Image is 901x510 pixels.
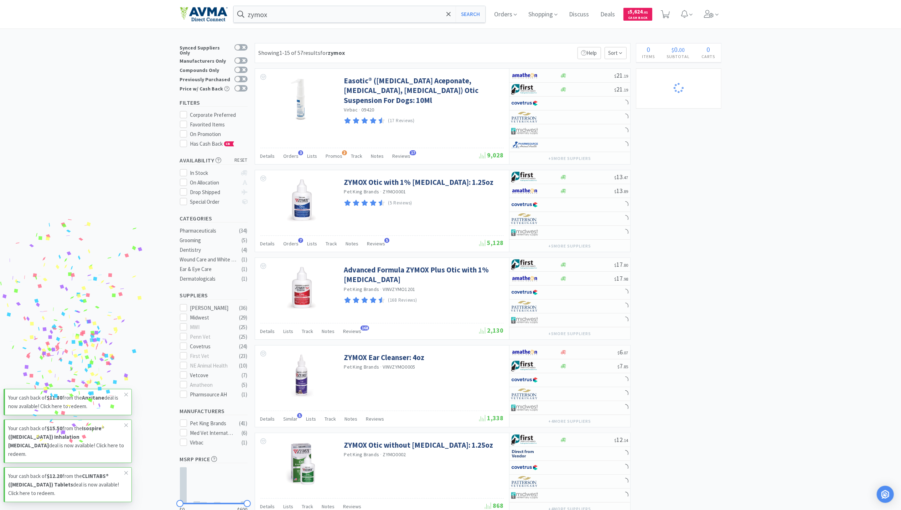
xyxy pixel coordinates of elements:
div: ( 4 ) [242,246,248,254]
span: $ [628,10,630,15]
span: 17 [615,260,628,269]
span: 3 [298,150,303,155]
strong: zymox [328,49,345,56]
img: ab405393e97544c58b3f5b836b01a166_415770.jpg [286,353,316,399]
div: In Stock [190,169,237,177]
span: $ [615,87,617,93]
span: $ [618,350,620,355]
div: . [661,46,696,53]
a: Pet King Brands [344,364,379,370]
div: Synced Suppliers Only [180,44,231,55]
div: ( 10 ) [239,361,248,370]
span: $ [618,364,620,369]
div: On Allocation [190,178,237,187]
span: $ [615,438,617,443]
div: Corporate Preferred [190,111,248,119]
div: [PERSON_NAME] [190,304,234,312]
span: 13 [615,173,628,181]
span: Notes [322,503,335,510]
span: Lists [284,503,294,510]
img: e4e33dab9f054f5782a47901c742baa9_102.png [180,7,228,22]
span: $ [615,175,617,180]
span: 7 [298,238,303,243]
span: · [380,286,382,292]
h4: Carts [696,53,721,60]
div: ( 1 ) [242,275,248,283]
div: ( 6 ) [242,429,248,437]
a: $5,624.01Cash Back [623,5,652,24]
span: 6 [618,348,628,356]
input: Search by item, sku, manufacturer, ingredient, size... [234,6,486,22]
a: ZYMOX Otic without [MEDICAL_DATA]: 1.25oz [344,440,493,450]
button: +4more suppliers [545,416,594,426]
div: Pharmaceuticals [180,227,238,235]
img: f5e969b455434c6296c6d81ef179fa71_3.png [511,476,538,487]
span: . 01 [643,10,648,15]
h4: Items [636,53,661,60]
h5: Manufacturers [180,407,248,415]
span: . 14 [623,438,628,443]
div: Med Vet International Direct [190,429,234,437]
span: Has Cash Back [190,140,234,147]
img: 67d67680309e4a0bb49a5ff0391dcc42_6.png [511,259,538,270]
span: Orders [284,153,299,159]
span: 17 [410,150,416,155]
a: Easotic® ([MEDICAL_DATA] Aceponate, [MEDICAL_DATA], [MEDICAL_DATA]) Otic Suspension For Dogs: 10Ml [344,76,502,105]
p: (168 Reviews) [388,297,417,304]
img: 3331a67d23dc422aa21b1ec98afbf632_11.png [511,186,538,196]
img: 4dd14cff54a648ac9e977f0c5da9bc2e_5.png [511,402,538,413]
strong: $12.20 [47,473,62,479]
button: +5more suppliers [545,329,594,339]
div: First Vet [190,352,234,360]
span: Orders [284,240,299,247]
img: 77fca1acd8b6420a9015268ca798ef17_1.png [511,199,538,210]
h5: Availability [180,156,248,165]
div: Open Intercom Messenger [877,486,894,503]
img: 77fca1acd8b6420a9015268ca798ef17_1.png [511,375,538,385]
div: Grooming [180,236,238,245]
div: ( 24 ) [239,342,248,351]
img: 7915dbd3f8974342a4dc3feb8efc1740_58.png [511,140,538,150]
div: ( 25 ) [239,333,248,341]
div: Previously Purchased [180,76,231,82]
button: +5more suppliers [545,241,594,251]
span: Notes [322,328,335,334]
strong: Isospire® ([MEDICAL_DATA]) Inhalation [MEDICAL_DATA] [8,425,104,449]
span: . 19 [623,87,628,93]
img: f5e969b455434c6296c6d81ef179fa71_3.png [511,389,538,399]
img: 4dd14cff54a648ac9e977f0c5da9bc2e_5.png [511,126,538,136]
div: ( 29 ) [239,313,248,322]
img: 77fca1acd8b6420a9015268ca798ef17_1.png [511,98,538,109]
p: Help [578,47,601,59]
a: Pet King Brands [344,188,379,195]
span: $ [615,276,617,282]
div: ( 1 ) [242,265,248,274]
span: $ [615,262,617,268]
span: 5,128 [480,239,504,247]
span: Track [351,153,363,159]
span: 0 [647,45,650,54]
img: 4dd14cff54a648ac9e977f0c5da9bc2e_5.png [511,315,538,326]
p: (17 Reviews) [388,117,415,125]
span: Lists [307,240,317,247]
div: Pharmsource AH [190,390,234,399]
span: Sort [605,47,627,59]
strong: $11.80 [47,394,62,401]
div: Ear & Eye Care [180,265,238,274]
a: Pet King Brands [344,286,379,292]
div: Pet King Brands [190,419,234,428]
span: 5 [384,238,389,243]
div: Price w/ Cash Back [180,85,231,91]
span: 2,130 [480,326,504,334]
span: Notes [371,153,384,159]
div: Dermatologicals [180,275,238,283]
a: Virbac [344,106,358,113]
span: Track [302,328,314,334]
h4: Subtotal [661,53,696,60]
button: Search [456,6,485,22]
div: Virbac [190,438,234,447]
span: VINVZYMO0005 [383,364,415,370]
span: 0 [706,45,710,54]
a: Pet King Brands [344,451,379,458]
img: f5e969b455434c6296c6d81ef179fa71_3.png [511,213,538,224]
